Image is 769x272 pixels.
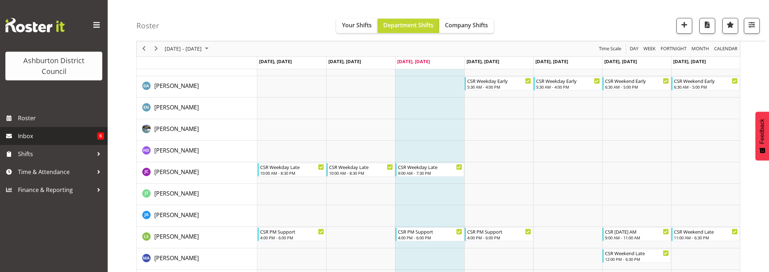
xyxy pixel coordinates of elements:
[137,141,257,162] td: Hayley Dickson resource
[691,44,710,53] span: Month
[673,58,706,65] span: [DATE], [DATE]
[18,167,93,177] span: Time & Attendance
[602,249,671,263] div: Megan Allott"s event - CSR Weekend Late Begin From Saturday, August 23, 2025 at 12:00:00 PM GMT+1...
[536,77,600,84] div: CSR Weekday Early
[674,84,738,90] div: 6:30 AM - 5:00 PM
[660,44,688,53] button: Fortnight
[336,19,378,33] button: Your Shifts
[744,18,760,34] button: Filter Shifts
[154,168,199,176] a: [PERSON_NAME]
[605,228,669,235] div: CSR [DATE] AM
[605,235,669,240] div: 9:00 AM - 11:00 AM
[722,18,738,34] button: Highlight an important date within the roster.
[260,170,324,176] div: 10:00 AM - 8:30 PM
[674,228,738,235] div: CSR Weekend Late
[18,149,93,159] span: Shifts
[13,55,95,77] div: Ashburton District Council
[378,19,439,33] button: Department Shifts
[137,248,257,270] td: Megan Allott resource
[467,228,531,235] div: CSR PM Support
[164,44,202,53] span: [DATE] - [DATE]
[154,233,199,240] span: [PERSON_NAME]
[713,44,738,53] span: calendar
[605,256,669,262] div: 12:00 PM - 6:30 PM
[137,184,257,205] td: John Tarry resource
[260,235,324,240] div: 4:00 PM - 6:00 PM
[97,132,104,140] span: 6
[137,119,257,141] td: Harrison Doak resource
[154,103,199,111] span: [PERSON_NAME]
[18,113,104,123] span: Roster
[465,77,533,90] div: Deborah Anderson"s event - CSR Weekday Early Begin From Thursday, August 21, 2025 at 5:30:00 AM G...
[629,44,639,53] span: Day
[136,22,159,30] h4: Roster
[137,98,257,119] td: Ellen McManus resource
[598,44,622,53] span: Time Scale
[154,211,199,219] a: [PERSON_NAME]
[137,76,257,98] td: Deborah Anderson resource
[395,163,464,177] div: Jill Cullimore"s event - CSR Weekday Late Begin From Wednesday, August 20, 2025 at 9:00:00 AM GMT...
[154,189,199,197] span: [PERSON_NAME]
[383,21,433,29] span: Department Shifts
[699,18,715,34] button: Download a PDF of the roster according to the set date range.
[398,235,462,240] div: 4:00 PM - 6:00 PM
[755,112,769,160] button: Feedback - Show survey
[329,163,393,170] div: CSR Weekday Late
[5,18,65,32] img: Rosterit website logo
[154,125,199,133] a: [PERSON_NAME]
[154,103,199,112] a: [PERSON_NAME]
[660,44,687,53] span: Fortnight
[467,235,531,240] div: 4:00 PM - 6:00 PM
[605,249,669,257] div: CSR Weekend Late
[674,235,738,240] div: 11:00 AM - 6:30 PM
[154,81,199,90] a: [PERSON_NAME]
[467,84,531,90] div: 5:30 AM - 4:00 PM
[671,77,740,90] div: Deborah Anderson"s event - CSR Weekend Early Begin From Sunday, August 24, 2025 at 6:30:00 AM GMT...
[154,254,199,262] a: [PERSON_NAME]
[342,21,372,29] span: Your Shifts
[676,18,692,34] button: Add a new shift
[150,41,162,56] div: next period
[445,21,488,29] span: Company Shifts
[671,228,740,241] div: Liam Stewart"s event - CSR Weekend Late Begin From Sunday, August 24, 2025 at 11:00:00 AM GMT+12:...
[690,44,711,53] button: Timeline Month
[598,44,623,53] button: Time Scale
[154,146,199,154] span: [PERSON_NAME]
[713,44,739,53] button: Month
[534,77,602,90] div: Deborah Anderson"s event - CSR Weekday Early Begin From Friday, August 22, 2025 at 5:30:00 AM GMT...
[258,163,326,177] div: Jill Cullimore"s event - CSR Weekday Late Begin From Monday, August 18, 2025 at 10:00:00 AM GMT+1...
[259,58,292,65] span: [DATE], [DATE]
[137,227,257,248] td: Liam Stewart resource
[329,170,393,176] div: 10:00 AM - 8:30 PM
[137,162,257,184] td: Jill Cullimore resource
[398,163,462,170] div: CSR Weekday Late
[759,119,765,144] span: Feedback
[605,77,669,84] div: CSR Weekend Early
[260,163,324,170] div: CSR Weekday Late
[18,184,93,195] span: Finance & Reporting
[139,44,149,53] button: Previous
[439,19,494,33] button: Company Shifts
[642,44,657,53] button: Timeline Week
[154,189,199,198] a: [PERSON_NAME]
[465,228,533,241] div: Liam Stewart"s event - CSR PM Support Begin From Thursday, August 21, 2025 at 4:00:00 PM GMT+12:0...
[328,58,361,65] span: [DATE], [DATE]
[260,228,324,235] div: CSR PM Support
[674,77,738,84] div: CSR Weekend Early
[18,131,97,141] span: Inbox
[535,58,568,65] span: [DATE], [DATE]
[602,77,671,90] div: Deborah Anderson"s event - CSR Weekend Early Begin From Saturday, August 23, 2025 at 6:30:00 AM G...
[137,205,257,227] td: Julia Allen resource
[467,77,531,84] div: CSR Weekday Early
[536,84,600,90] div: 5:30 AM - 4:00 PM
[151,44,161,53] button: Next
[162,41,213,56] div: August 18 - 24, 2025
[643,44,656,53] span: Week
[154,232,199,241] a: [PERSON_NAME]
[466,58,499,65] span: [DATE], [DATE]
[398,170,462,176] div: 9:00 AM - 7:30 PM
